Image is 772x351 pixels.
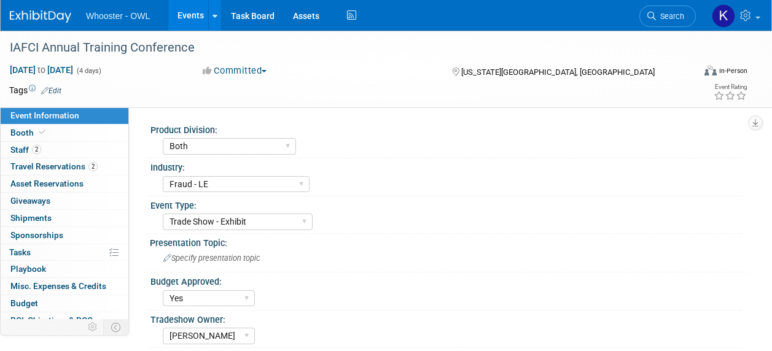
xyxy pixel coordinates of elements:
div: Event Type: [150,196,742,212]
div: Budget Approved: [150,272,742,288]
i: Booth reservation complete [39,129,45,136]
a: Sponsorships [1,227,128,244]
span: Shipments [10,213,52,223]
span: Giveaways [10,196,50,206]
span: Sponsorships [10,230,63,240]
span: (4 days) [76,67,101,75]
a: Booth [1,125,128,141]
a: Shipments [1,210,128,226]
span: Whooster - OWL [86,11,150,21]
span: Asset Reservations [10,179,84,188]
span: [US_STATE][GEOGRAPHIC_DATA], [GEOGRAPHIC_DATA] [461,67,655,77]
a: ROI, Objectives & ROO [1,312,128,329]
a: Staff2 [1,142,128,158]
a: Misc. Expenses & Credits [1,278,128,295]
a: Edit [41,87,61,95]
div: Tradeshow Owner: [150,310,742,326]
span: 2 [32,145,41,154]
td: Toggle Event Tabs [104,319,129,335]
span: 2 [88,162,98,171]
span: Staff [10,145,41,155]
td: Tags [9,84,61,96]
span: Playbook [10,264,46,274]
button: Committed [198,64,271,77]
span: Budget [10,298,38,308]
span: Event Information [10,110,79,120]
a: Playbook [1,261,128,277]
a: Event Information [1,107,128,124]
img: ExhibitDay [10,10,71,23]
span: Misc. Expenses & Credits [10,281,106,291]
a: Tasks [1,244,128,261]
div: Product Division: [150,121,742,136]
a: Search [639,6,696,27]
a: Asset Reservations [1,175,128,192]
a: Giveaways [1,193,128,209]
span: Booth [10,128,48,137]
a: Budget [1,295,128,312]
a: Travel Reservations2 [1,158,128,175]
div: IAFCI Annual Training Conference [6,37,684,59]
img: Kamila Castaneda [712,4,735,28]
td: Personalize Event Tab Strip [82,319,104,335]
span: Travel Reservations [10,161,98,171]
div: Industry: [150,158,742,174]
div: Presentation Topic: [150,234,747,249]
span: [DATE] [DATE] [9,64,74,75]
span: to [36,65,47,75]
span: Tasks [9,247,31,257]
span: ROI, Objectives & ROO [10,315,93,325]
span: Specify presentation topic [163,253,260,263]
